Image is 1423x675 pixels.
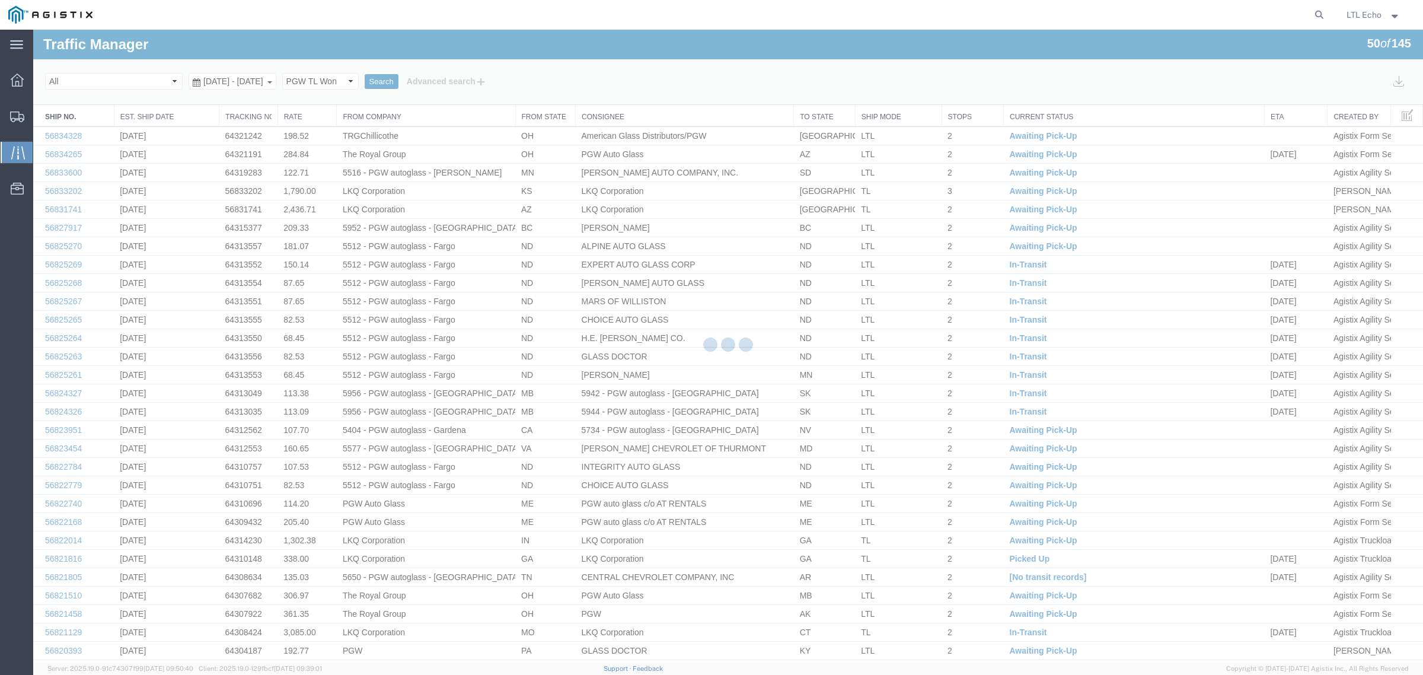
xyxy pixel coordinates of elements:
[1347,8,1381,21] span: LTL Echo
[47,665,193,672] span: Server: 2025.19.0-91c74307f99
[1226,664,1409,674] span: Copyright © [DATE]-[DATE] Agistix Inc., All Rights Reserved
[8,6,92,24] img: logo
[143,665,193,672] span: [DATE] 09:50:40
[1346,8,1406,22] button: LTL Echo
[633,665,663,672] a: Feedback
[274,665,322,672] span: [DATE] 09:39:01
[604,665,633,672] a: Support
[199,665,322,672] span: Client: 2025.19.0-129fbcf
